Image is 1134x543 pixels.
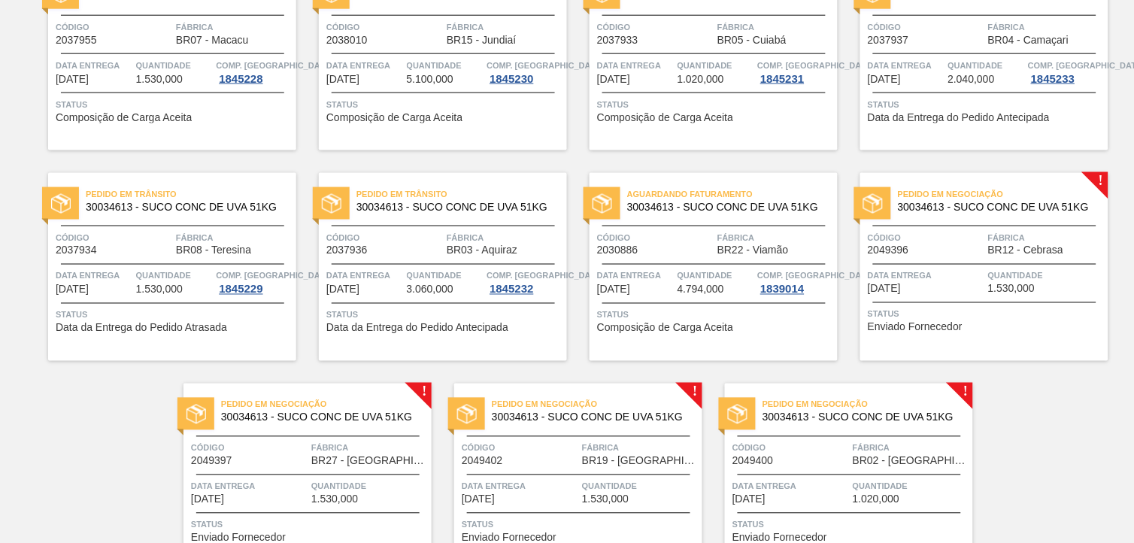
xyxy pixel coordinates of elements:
[447,245,517,256] span: BR03 - Aquiraz
[191,517,428,532] span: Status
[326,245,368,256] span: 2037936
[492,412,690,423] span: 30034613 - SUCO CONC DE UVA 51KG
[56,74,89,85] span: 08/10/2025
[462,479,578,494] span: Data Entrega
[988,35,1069,46] span: BR04 - Camaçari
[567,173,838,361] a: statusAguardando Faturamento30034613 - SUCO CONC DE UVA 51KGCódigo2030886FábricaBR22 - ViamãoData...
[597,97,834,112] span: Status
[86,202,284,213] span: 30034613 - SUCO CONC DE UVA 51KG
[326,284,359,296] span: 13/10/2025
[326,268,403,284] span: Data Entrega
[678,74,724,85] span: 1.020,000
[988,268,1105,284] span: Quantidade
[407,74,453,85] span: 5.100,000
[1028,58,1105,85] a: Comp. [GEOGRAPHIC_DATA]1845233
[487,58,603,73] span: Comp. Carga
[728,405,747,424] img: status
[326,112,462,123] span: Composição de Carga Aceita
[868,307,1105,322] span: Status
[86,187,296,202] span: Pedido em Trânsito
[717,20,834,35] span: Fábrica
[678,284,724,296] span: 4.794,000
[136,284,183,296] span: 1.530,000
[948,58,1025,73] span: Quantidade
[56,20,172,35] span: Código
[487,284,536,296] div: 1845232
[26,173,296,361] a: statusPedido em Trânsito30034613 - SUCO CONC DE UVA 51KGCódigo2037934FábricaBR08 - TeresinaData E...
[326,35,368,46] span: 2038010
[853,456,969,467] span: BR02 - Sergipe
[311,456,428,467] span: BR27 - Nova Minas
[868,268,984,284] span: Data Entrega
[462,494,495,505] span: 21/10/2025
[191,441,308,456] span: Código
[732,517,969,532] span: Status
[853,479,969,494] span: Quantidade
[487,268,603,284] span: Comp. Carga
[988,284,1035,295] span: 1.530,000
[868,58,944,73] span: Data Entrega
[447,230,563,245] span: Fábrica
[492,397,702,412] span: Pedido em Negociação
[582,441,699,456] span: Fábrica
[597,74,630,85] span: 10/10/2025
[678,58,754,73] span: Quantidade
[56,58,132,73] span: Data Entrega
[763,397,973,412] span: Pedido em Negociação
[216,73,265,85] div: 1845228
[1028,73,1078,85] div: 1845233
[757,58,834,85] a: Comp. [GEOGRAPHIC_DATA]1845231
[356,202,555,213] span: 30034613 - SUCO CONC DE UVA 51KG
[868,97,1105,112] span: Status
[868,245,909,256] span: 2049396
[311,494,358,505] span: 1.530,000
[221,397,432,412] span: Pedido em Negociação
[597,112,733,123] span: Composição de Carga Aceita
[311,479,428,494] span: Quantidade
[56,268,132,284] span: Data Entrega
[216,58,293,85] a: Comp. [GEOGRAPHIC_DATA]1845228
[176,230,293,245] span: Fábrica
[296,173,567,361] a: statusPedido em Trânsito30034613 - SUCO CONC DE UVA 51KGCódigo2037936FábricaBR03 - AquirazData En...
[457,405,477,424] img: status
[487,268,563,296] a: Comp. [GEOGRAPHIC_DATA]1845232
[216,58,332,73] span: Comp. Carga
[191,494,224,505] span: 20/10/2025
[627,202,826,213] span: 30034613 - SUCO CONC DE UVA 51KG
[868,35,909,46] span: 2037937
[597,245,638,256] span: 2030886
[868,230,984,245] span: Código
[176,20,293,35] span: Fábrica
[582,494,629,505] span: 1.530,000
[757,58,874,73] span: Comp. Carga
[176,35,248,46] span: BR07 - Macacu
[732,479,849,494] span: Data Entrega
[221,412,420,423] span: 30034613 - SUCO CONC DE UVA 51KG
[597,268,674,284] span: Data Entrega
[988,20,1105,35] span: Fábrica
[216,268,332,284] span: Comp. Carga
[757,284,807,296] div: 1839014
[597,323,733,334] span: Composição de Carga Aceita
[326,230,443,245] span: Código
[732,441,849,456] span: Código
[732,456,774,467] span: 2049400
[56,284,89,296] span: 11/10/2025
[757,73,807,85] div: 1845231
[191,456,232,467] span: 2049397
[597,284,630,296] span: 17/10/2025
[717,230,834,245] span: Fábrica
[898,187,1108,202] span: Pedido em Negociação
[593,194,612,214] img: status
[863,194,883,214] img: status
[678,268,754,284] span: Quantidade
[407,284,453,296] span: 3.060,000
[447,20,563,35] span: Fábrica
[868,322,963,333] span: Enviado Fornecedor
[56,308,293,323] span: Status
[356,187,567,202] span: Pedido em Trânsito
[407,58,484,73] span: Quantidade
[988,230,1105,245] span: Fábrica
[186,405,206,424] img: status
[868,74,901,85] span: 11/10/2025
